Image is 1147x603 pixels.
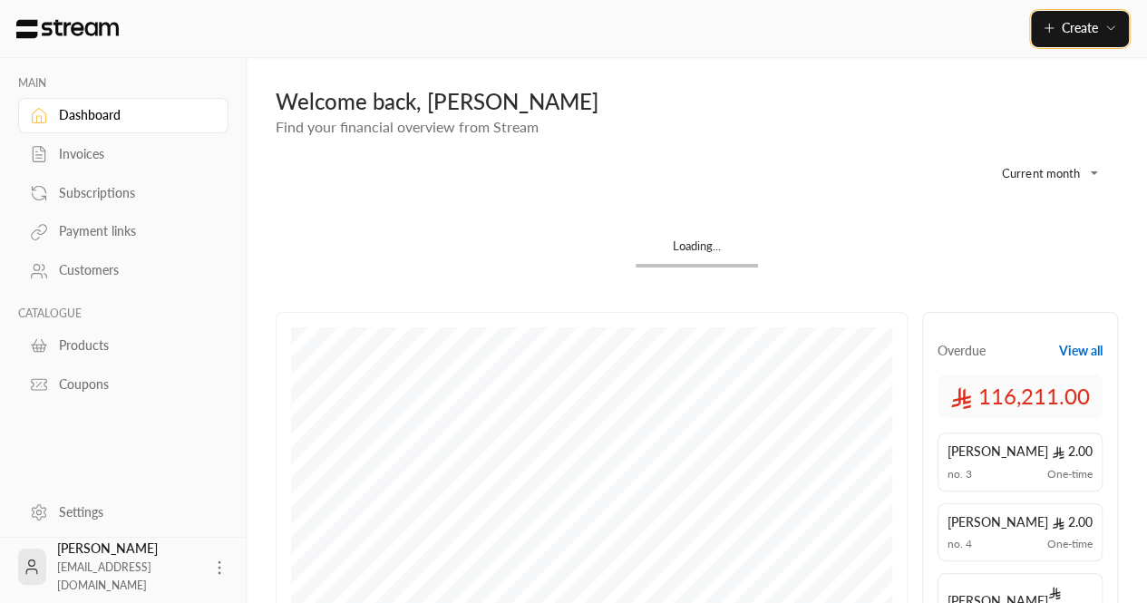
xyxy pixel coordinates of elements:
a: Settings [18,494,228,530]
p: CATALOGUE [18,306,228,321]
div: Loading... [636,238,758,264]
span: One-time [1047,537,1093,551]
span: One-time [1047,467,1093,481]
a: Dashboard [18,98,228,133]
span: no. 3 [948,467,972,481]
a: Invoices [18,137,228,172]
div: Welcome back, [PERSON_NAME] [276,87,1118,116]
div: Coupons [59,375,206,394]
div: Settings [59,503,206,521]
div: Products [59,336,206,355]
button: Create [1031,11,1129,47]
img: Logo [15,19,121,39]
span: [EMAIL_ADDRESS][DOMAIN_NAME] [57,560,151,592]
div: Dashboard [59,106,206,124]
span: 2.00 [1052,443,1093,461]
div: Subscriptions [59,184,206,202]
span: Find your financial overview from Stream [276,118,539,135]
a: Products [18,328,228,364]
div: Current month [973,150,1109,197]
button: View all [1059,342,1103,360]
div: Customers [59,261,206,279]
div: [PERSON_NAME] [57,540,199,594]
span: Create [1062,20,1098,35]
span: [PERSON_NAME] [948,443,1048,461]
div: Invoices [59,145,206,163]
p: MAIN [18,76,228,91]
a: Coupons [18,366,228,402]
span: no. 4 [948,537,972,551]
span: Overdue [938,342,986,360]
span: [PERSON_NAME] [948,513,1048,531]
a: Customers [18,253,228,288]
a: Subscriptions [18,175,228,210]
a: Payment links [18,214,228,249]
span: 116,211.00 [950,382,1089,411]
div: Payment links [59,222,206,240]
span: 2.00 [1052,513,1093,531]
